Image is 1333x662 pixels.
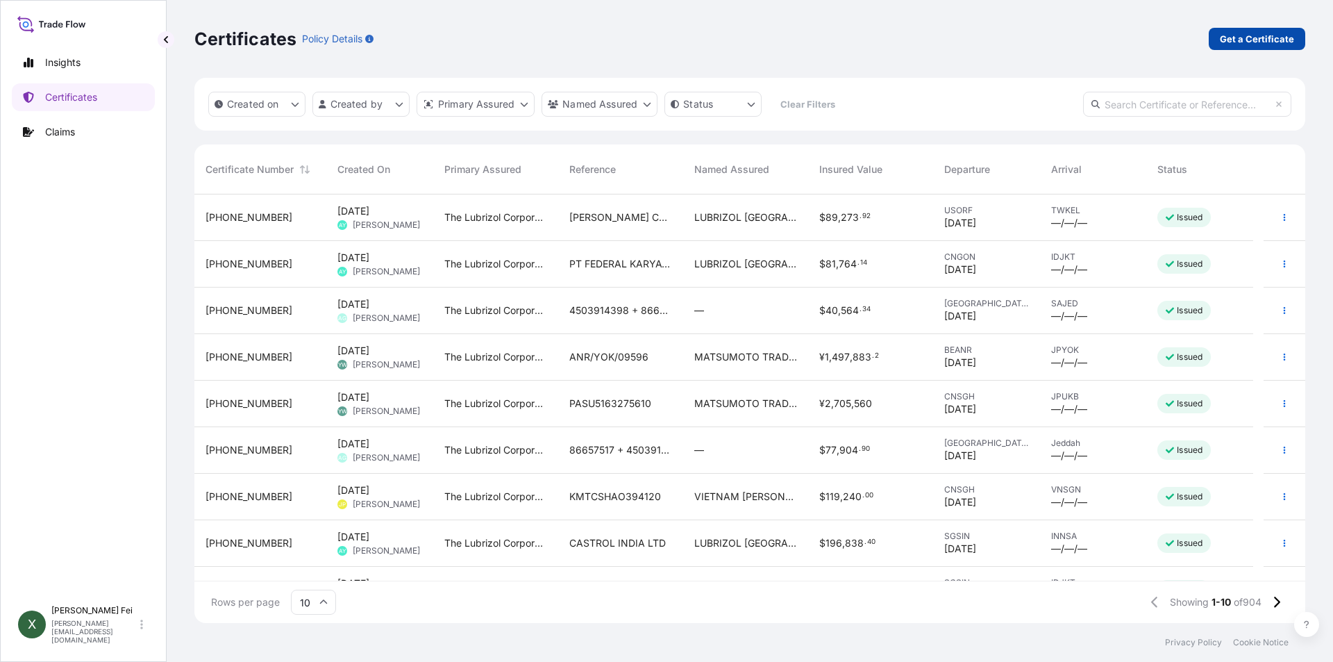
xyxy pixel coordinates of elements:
span: Status [1157,163,1187,176]
span: [DATE] [337,390,369,404]
span: $ [819,259,825,269]
span: , [842,538,845,548]
span: JPYOK [1051,345,1136,356]
span: , [836,259,839,269]
span: — [694,304,704,317]
a: Insights [12,49,155,76]
span: $ [819,445,825,455]
span: Primary Assured [444,163,521,176]
span: 1 [825,352,829,362]
span: 2 [875,354,879,358]
span: [DATE] [944,356,976,370]
span: YW [338,404,347,418]
p: Claims [45,125,75,139]
span: LUBRIZOL [GEOGRAPHIC_DATA] (PTE) LTD [694,536,797,550]
span: [PHONE_NUMBER] [206,304,292,317]
p: Issued [1177,398,1202,409]
span: —/—/— [1051,216,1087,230]
p: Certificates [194,28,296,50]
span: The Lubrizol Corporation [444,397,547,411]
span: 89 [825,213,838,222]
span: Reference [569,163,616,176]
span: [PHONE_NUMBER] [206,210,292,224]
span: [DATE] [944,216,976,230]
button: certificateStatus Filter options [664,92,762,117]
span: The Lubrizol Corporation [444,490,547,504]
span: JPUKB [1051,391,1136,402]
button: createdBy Filter options [312,92,410,117]
span: . [860,214,862,219]
a: Certificates [12,83,155,111]
span: , [837,445,839,455]
a: Cookie Notice [1233,637,1289,648]
span: Insured Value [819,163,882,176]
span: KMTCSHAO394120 [569,490,661,504]
a: Privacy Policy [1165,637,1222,648]
span: VNSGN [1051,484,1136,495]
span: [GEOGRAPHIC_DATA] [944,298,1029,309]
span: 77 [825,445,837,455]
span: of 904 [1234,595,1261,609]
span: , [850,352,853,362]
span: VIETNAM [PERSON_NAME] ORIENT CO., LTD. [694,490,797,504]
button: createdOn Filter options [208,92,305,117]
span: AY [339,218,346,232]
span: [DATE] [944,542,976,556]
span: Rows per page [211,595,280,609]
span: [PHONE_NUMBER] [206,443,292,457]
p: Created by [330,97,383,111]
button: distributor Filter options [417,92,535,117]
span: . [860,307,862,312]
span: 14 [860,260,867,265]
span: Arrival [1051,163,1082,176]
span: 904 [839,445,858,455]
span: [DATE] [944,402,976,416]
span: 560 [854,399,872,408]
span: [DATE] [337,344,369,358]
span: TWKEL [1051,205,1136,216]
span: [PERSON_NAME] [353,452,420,463]
span: , [838,213,841,222]
span: . [859,447,861,452]
span: [DATE] [337,297,369,311]
p: Issued [1177,538,1202,549]
button: Sort [296,161,313,178]
span: [DATE] [944,309,976,323]
p: Primary Assured [438,97,514,111]
span: —/—/— [1051,449,1087,463]
span: [DATE] [944,449,976,463]
span: 90 [862,447,870,452]
span: 196 [825,538,842,548]
p: Issued [1177,445,1202,456]
span: CNSGH [944,391,1029,402]
span: [PERSON_NAME] [353,266,420,277]
span: [PHONE_NUMBER] [206,397,292,411]
p: Issued [1177,351,1202,363]
span: The Lubrizol Corporation [444,536,547,550]
span: IDJKT [1051,577,1136,588]
span: 00 [865,493,873,498]
span: 34 [862,307,871,312]
span: The Lubrizol Corporation [444,350,547,364]
p: [PERSON_NAME][EMAIL_ADDRESS][DOMAIN_NAME] [51,619,137,644]
span: — [694,443,704,457]
span: [PERSON_NAME] [353,313,420,324]
span: —/—/— [1051,356,1087,370]
span: $ [819,538,825,548]
p: Issued [1177,212,1202,223]
span: [PERSON_NAME] [353,406,420,417]
span: , [831,399,834,408]
span: 1-10 [1212,595,1231,609]
a: Claims [12,118,155,146]
span: , [829,352,832,362]
span: X [28,618,36,631]
span: 883 [853,352,871,362]
span: Created On [337,163,390,176]
span: —/—/— [1051,495,1087,509]
a: Get a Certificate [1209,28,1305,50]
span: $ [819,492,825,502]
p: Issued [1177,258,1202,270]
span: PASU5163275610 [569,397,651,411]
